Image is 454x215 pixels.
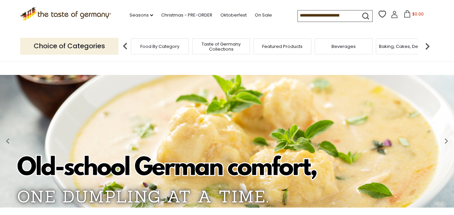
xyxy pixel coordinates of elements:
[20,38,118,54] p: Choice of Categories
[130,11,153,19] a: Seasons
[255,11,272,19] a: On Sale
[118,39,132,53] img: previous arrow
[412,11,424,17] span: $0.00
[331,44,356,49] a: Beverages
[379,44,431,49] a: Baking, Cakes, Desserts
[194,42,248,52] a: Taste of Germany Collections
[161,11,212,19] a: Christmas - PRE-ORDER
[262,44,303,49] a: Featured Products
[220,11,247,19] a: Oktoberfest
[399,10,428,20] button: $0.00
[421,39,434,53] img: next arrow
[140,44,179,49] a: Food By Category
